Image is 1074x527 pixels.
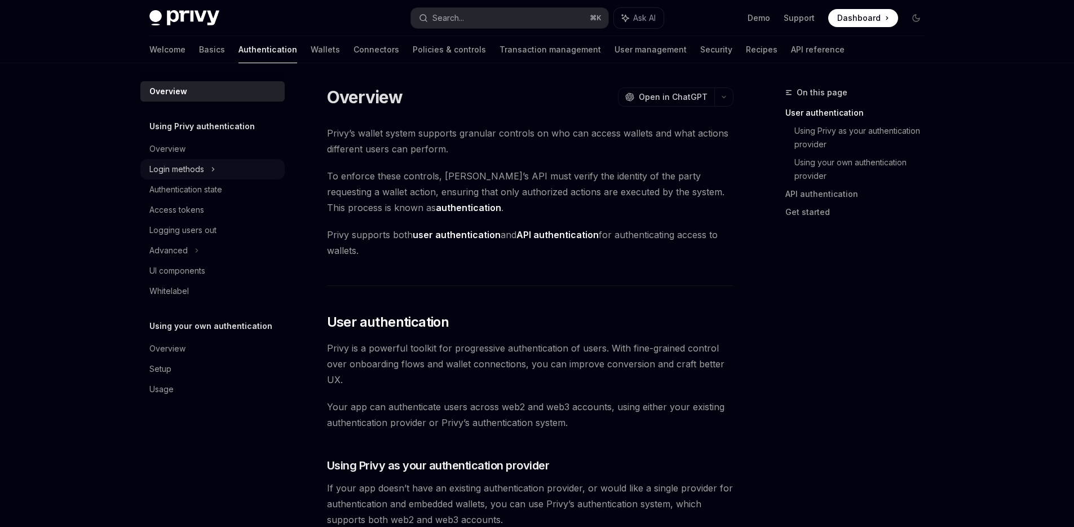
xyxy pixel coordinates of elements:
a: Setup [140,359,285,379]
div: Search... [432,11,464,25]
a: API authentication [785,185,934,203]
a: Dashboard [828,9,898,27]
div: Whitelabel [149,284,189,298]
span: Your app can authenticate users across web2 and web3 accounts, using either your existing authent... [327,399,733,431]
a: Basics [199,36,225,63]
a: Using your own authentication provider [794,153,934,185]
button: Toggle dark mode [907,9,925,27]
button: Search...⌘K [411,8,608,28]
a: Access tokens [140,200,285,220]
span: ⌘ K [590,14,602,23]
a: Connectors [353,36,399,63]
a: Using Privy as your authentication provider [794,122,934,153]
a: API reference [791,36,845,63]
div: Overview [149,142,185,156]
span: Open in ChatGPT [639,91,708,103]
a: Security [700,36,732,63]
a: Demo [748,12,770,24]
a: UI components [140,261,285,281]
span: User authentication [327,313,449,331]
strong: authentication [436,202,501,213]
button: Open in ChatGPT [618,87,714,107]
a: Overview [140,339,285,359]
span: To enforce these controls, [PERSON_NAME]’s API must verify the identity of the party requesting a... [327,168,733,216]
a: Authentication state [140,179,285,200]
a: Policies & controls [413,36,486,63]
span: Using Privy as your authentication provider [327,458,550,473]
div: Authentication state [149,183,222,196]
img: dark logo [149,10,219,26]
a: Overview [140,81,285,102]
a: Authentication [238,36,297,63]
div: Logging users out [149,223,216,237]
a: User management [615,36,687,63]
div: Login methods [149,163,204,176]
span: Privy supports both and for authenticating access to wallets. [327,227,733,258]
h5: Using Privy authentication [149,120,255,133]
strong: user authentication [413,229,501,240]
span: On this page [797,86,847,99]
a: Overview [140,139,285,159]
a: Transaction management [500,36,601,63]
a: Logging users out [140,220,285,240]
a: Whitelabel [140,281,285,301]
span: Dashboard [837,12,881,24]
h5: Using your own authentication [149,319,272,333]
div: Access tokens [149,203,204,217]
button: Ask AI [614,8,664,28]
div: UI components [149,264,205,278]
span: Ask AI [633,12,656,24]
a: Welcome [149,36,185,63]
h1: Overview [327,87,403,107]
div: Overview [149,342,185,355]
a: Recipes [746,36,777,63]
a: Get started [785,203,934,221]
a: Support [784,12,815,24]
div: Setup [149,362,171,376]
a: Wallets [311,36,340,63]
div: Usage [149,383,174,396]
span: Privy is a powerful toolkit for progressive authentication of users. With fine-grained control ov... [327,340,733,388]
a: Usage [140,379,285,399]
div: Advanced [149,244,188,257]
a: User authentication [785,104,934,122]
span: Privy’s wallet system supports granular controls on who can access wallets and what actions diffe... [327,125,733,157]
strong: API authentication [516,229,599,240]
div: Overview [149,85,187,98]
